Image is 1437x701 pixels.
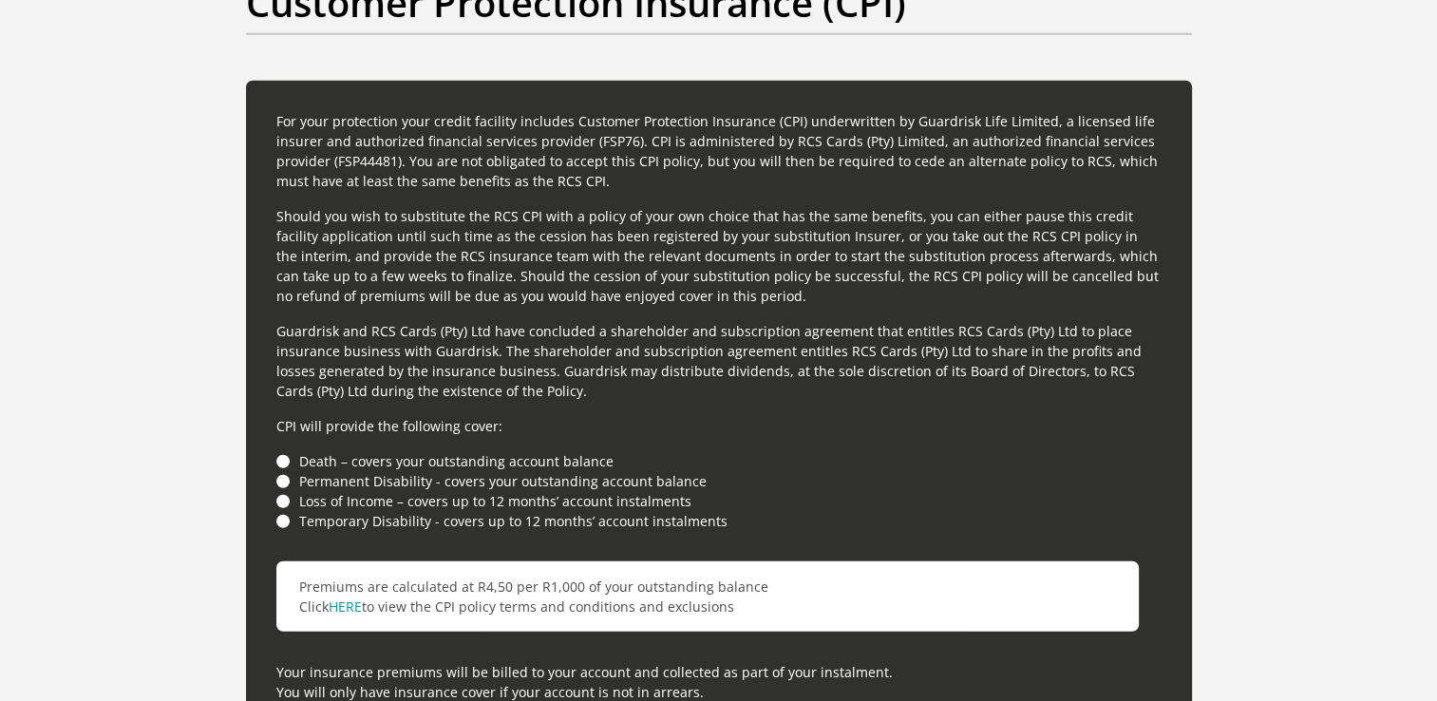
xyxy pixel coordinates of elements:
[276,561,1139,632] p: Premiums are calculated at R4,50 per R1,000 of your outstanding balance Click to view the CPI pol...
[276,451,1162,471] li: Death – covers your outstanding account balance
[276,111,1162,191] p: For your protection your credit facility includes Customer Protection Insurance (CPI) underwritte...
[276,511,1162,531] li: Temporary Disability - covers up to 12 months’ account instalments
[276,416,1162,436] p: CPI will provide the following cover:
[276,206,1162,306] p: Should you wish to substitute the RCS CPI with a policy of your own choice that has the same bene...
[329,597,362,616] a: HERE
[276,471,1162,491] li: Permanent Disability - covers your outstanding account balance
[276,321,1162,401] p: Guardrisk and RCS Cards (Pty) Ltd have concluded a shareholder and subscription agreement that en...
[276,491,1162,511] li: Loss of Income – covers up to 12 months’ account instalments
